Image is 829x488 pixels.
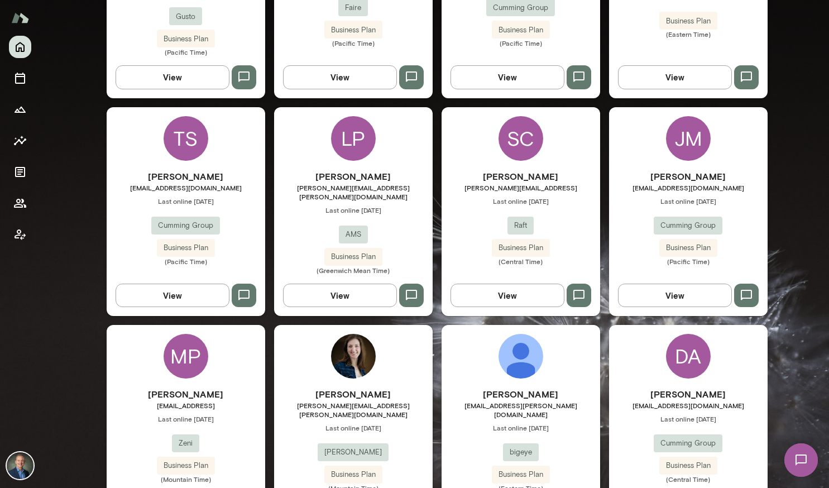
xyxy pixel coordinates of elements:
h6: [PERSON_NAME] [274,387,433,401]
button: Members [9,192,31,214]
span: Business Plan [492,25,550,36]
div: JM [666,116,711,161]
span: Last online [DATE] [609,197,768,205]
h6: [PERSON_NAME] [107,387,265,401]
span: Cumming Group [151,220,220,231]
div: MP [164,334,208,379]
button: View [116,65,229,89]
button: View [618,284,732,307]
span: bigeye [503,447,539,458]
span: Business Plan [659,242,717,253]
button: View [283,284,397,307]
button: Insights [9,130,31,152]
span: Gusto [169,11,202,22]
button: Sessions [9,67,31,89]
span: [PERSON_NAME][EMAIL_ADDRESS] [442,183,600,192]
h6: [PERSON_NAME] [609,170,768,183]
div: DA [666,334,711,379]
span: Business Plan [324,25,382,36]
span: Business Plan [157,460,215,471]
h6: [PERSON_NAME] [442,170,600,183]
span: [EMAIL_ADDRESS][PERSON_NAME][DOMAIN_NAME] [442,401,600,419]
span: [EMAIL_ADDRESS][DOMAIN_NAME] [609,401,768,410]
h6: [PERSON_NAME] [442,387,600,401]
span: (Pacific Time) [274,39,433,47]
span: Zeni [172,438,199,449]
span: (Central Time) [609,475,768,484]
span: (Pacific Time) [107,257,265,266]
span: Business Plan [659,460,717,471]
div: TS [164,116,208,161]
span: Faire [338,2,368,13]
img: Anna Chilstedt [331,334,376,379]
span: Business Plan [659,16,717,27]
h6: [PERSON_NAME] [609,387,768,401]
span: (Mountain Time) [107,475,265,484]
span: Business Plan [324,469,382,480]
h6: [PERSON_NAME] [107,170,265,183]
span: Last online [DATE] [274,205,433,214]
span: Last online [DATE] [442,423,600,432]
button: Home [9,36,31,58]
div: LP [331,116,376,161]
img: Mento [11,7,29,28]
div: SC [499,116,543,161]
span: [EMAIL_ADDRESS][DOMAIN_NAME] [609,183,768,192]
button: View [618,65,732,89]
h6: [PERSON_NAME] [274,170,433,183]
span: (Central Time) [442,257,600,266]
span: (Eastern Time) [609,30,768,39]
span: Business Plan [157,242,215,253]
span: (Pacific Time) [609,257,768,266]
button: View [283,65,397,89]
span: Business Plan [492,242,550,253]
button: Growth Plan [9,98,31,121]
button: View [451,65,564,89]
span: Last online [DATE] [609,414,768,423]
span: Cumming Group [654,220,722,231]
span: Last online [DATE] [107,197,265,205]
img: Drew Stark [499,334,543,379]
span: [PERSON_NAME][EMAIL_ADDRESS][PERSON_NAME][DOMAIN_NAME] [274,401,433,419]
span: Cumming Group [654,438,722,449]
span: Business Plan [492,469,550,480]
button: Client app [9,223,31,246]
span: Last online [DATE] [107,414,265,423]
span: Last online [DATE] [274,423,433,432]
span: (Pacific Time) [107,47,265,56]
span: Last online [DATE] [442,197,600,205]
span: Cumming Group [486,2,555,13]
span: AMS [339,229,368,240]
span: [EMAIL_ADDRESS] [107,401,265,410]
button: View [116,284,229,307]
span: Business Plan [157,34,215,45]
span: Business Plan [324,251,382,262]
span: [PERSON_NAME] [318,447,389,458]
img: Michael Alden [7,452,33,479]
span: [EMAIL_ADDRESS][DOMAIN_NAME] [107,183,265,192]
span: [PERSON_NAME][EMAIL_ADDRESS][PERSON_NAME][DOMAIN_NAME] [274,183,433,201]
span: (Greenwich Mean Time) [274,266,433,275]
span: Raft [507,220,534,231]
button: View [451,284,564,307]
span: (Pacific Time) [442,39,600,47]
button: Documents [9,161,31,183]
